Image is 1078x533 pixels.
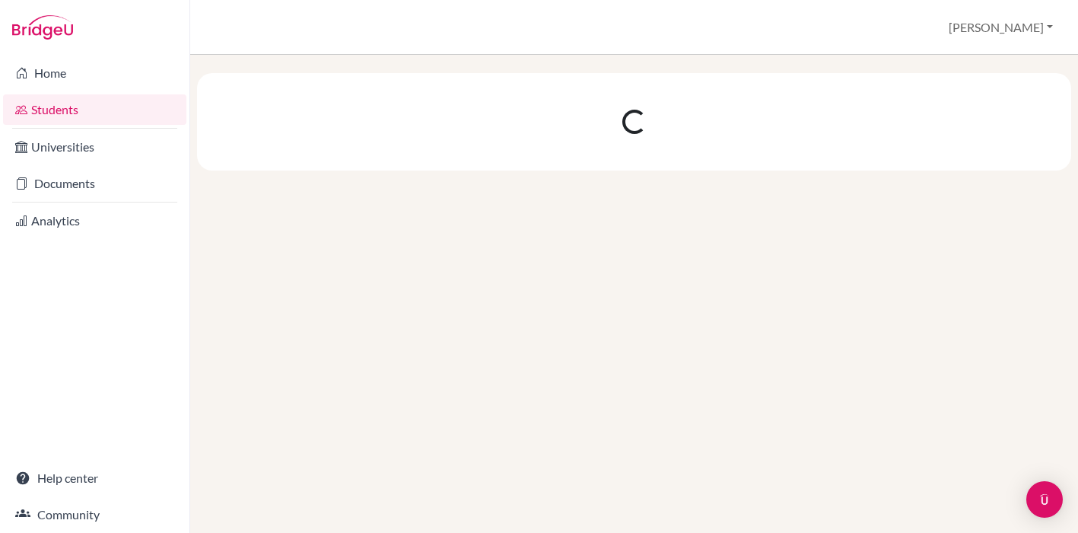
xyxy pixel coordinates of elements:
[942,13,1060,42] button: [PERSON_NAME]
[3,206,186,236] a: Analytics
[12,15,73,40] img: Bridge-U
[3,94,186,125] a: Students
[3,168,186,199] a: Documents
[3,132,186,162] a: Universities
[3,463,186,493] a: Help center
[3,58,186,88] a: Home
[1026,481,1063,518] div: Open Intercom Messenger
[3,499,186,530] a: Community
